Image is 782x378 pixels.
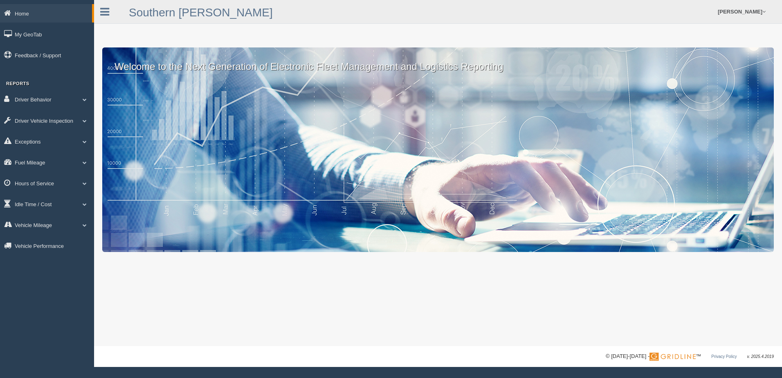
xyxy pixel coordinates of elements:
p: Welcome to the Next Generation of Electronic Fleet Management and Logistics Reporting [102,47,774,74]
a: Southern [PERSON_NAME] [129,6,273,19]
img: Gridline [649,353,696,361]
div: © [DATE]-[DATE] - ™ [606,352,774,361]
span: v. 2025.4.2019 [747,354,774,359]
a: Privacy Policy [711,354,737,359]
